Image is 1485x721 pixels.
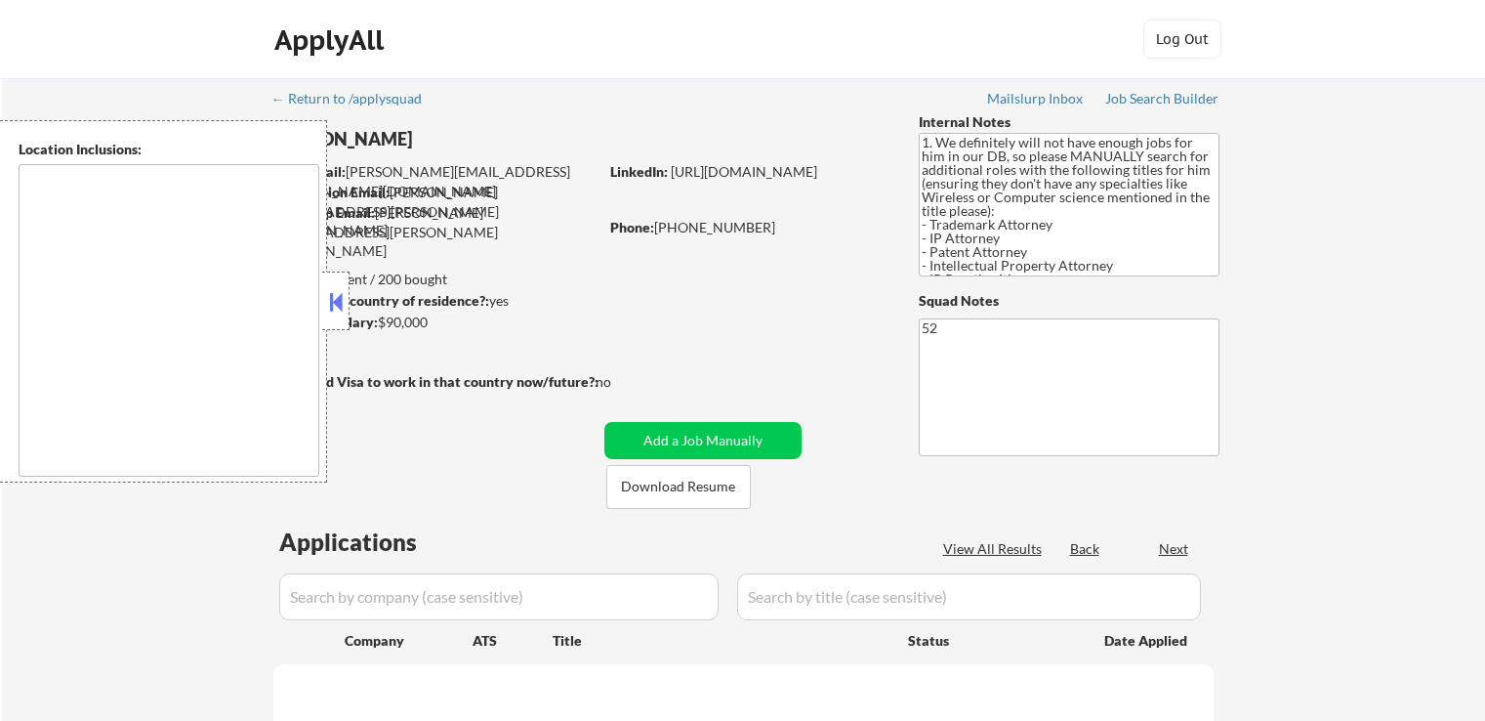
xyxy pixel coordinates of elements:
[271,91,440,110] a: ← Return to /applysquad
[987,92,1085,106] div: Mailslurp Inbox
[279,530,473,554] div: Applications
[1104,631,1190,651] div: Date Applied
[272,313,598,332] div: $90,000
[272,270,598,289] div: 71 sent / 200 bought
[987,91,1085,110] a: Mailslurp Inbox
[19,140,319,159] div: Location Inclusions:
[345,631,473,651] div: Company
[908,622,1076,657] div: Status
[553,631,889,651] div: Title
[943,539,1048,559] div: View All Results
[1070,539,1101,559] div: Back
[919,112,1219,132] div: Internal Notes
[1159,539,1190,559] div: Next
[610,163,668,180] strong: LinkedIn:
[1143,20,1221,59] button: Log Out
[610,218,887,237] div: [PHONE_NUMBER]
[272,292,489,309] strong: Can work in country of residence?:
[737,573,1201,620] input: Search by title (case sensitive)
[604,422,802,459] button: Add a Job Manually
[273,203,598,261] div: [PERSON_NAME][EMAIL_ADDRESS][PERSON_NAME][DOMAIN_NAME]
[271,92,440,106] div: ← Return to /applysquad
[274,162,598,200] div: [PERSON_NAME][EMAIL_ADDRESS][PERSON_NAME][DOMAIN_NAME]
[919,291,1219,311] div: Squad Notes
[273,373,598,390] strong: Will need Visa to work in that country now/future?:
[274,183,598,240] div: [PERSON_NAME][EMAIL_ADDRESS][PERSON_NAME][DOMAIN_NAME]
[606,465,751,509] button: Download Resume
[279,573,719,620] input: Search by company (case sensitive)
[273,127,675,151] div: [PERSON_NAME]
[272,291,592,311] div: yes
[596,372,651,392] div: no
[274,23,390,57] div: ApplyAll
[473,631,553,651] div: ATS
[610,219,654,235] strong: Phone:
[671,163,817,180] a: [URL][DOMAIN_NAME]
[1105,92,1219,106] div: Job Search Builder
